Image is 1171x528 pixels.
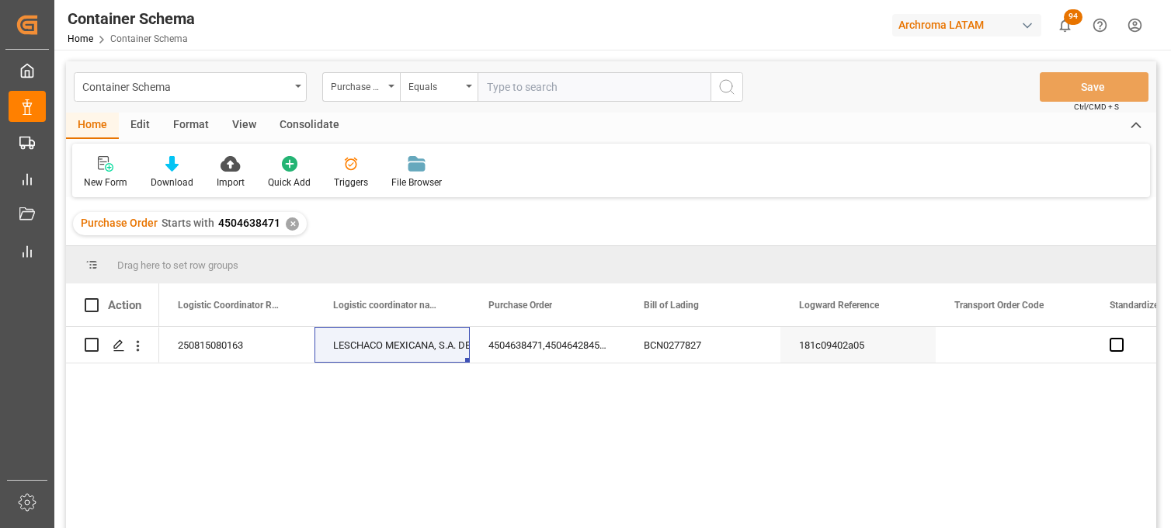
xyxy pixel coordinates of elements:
[408,76,461,94] div: Equals
[178,300,282,311] span: Logistic Coordinator Reference Number
[1040,72,1148,102] button: Save
[84,175,127,189] div: New Form
[74,72,307,102] button: open menu
[799,300,879,311] span: Logward Reference
[334,175,368,189] div: Triggers
[82,76,290,96] div: Container Schema
[1064,9,1082,25] span: 94
[892,14,1041,36] div: Archroma LATAM
[322,72,400,102] button: open menu
[217,175,245,189] div: Import
[1074,101,1119,113] span: Ctrl/CMD + S
[151,175,193,189] div: Download
[400,72,478,102] button: open menu
[1048,8,1082,43] button: show 94 new notifications
[66,113,119,139] div: Home
[470,327,625,363] div: 4504638471,4504642845,4504640915
[488,300,552,311] span: Purchase Order
[119,113,162,139] div: Edit
[66,327,159,363] div: Press SPACE to select this row.
[1110,300,1164,311] span: Standardized
[331,76,384,94] div: Purchase Order
[333,300,437,311] span: Logistic coordinator name
[268,175,311,189] div: Quick Add
[711,72,743,102] button: search button
[892,10,1048,40] button: Archroma LATAM
[117,259,238,271] span: Drag here to set row groups
[333,328,451,363] div: LESCHACO MEXICANA, S.A. DE C.V.
[162,217,214,229] span: Starts with
[644,300,699,311] span: Bill of Lading
[68,33,93,44] a: Home
[218,217,280,229] span: 4504638471
[81,217,158,229] span: Purchase Order
[268,113,351,139] div: Consolidate
[68,7,195,30] div: Container Schema
[1082,8,1117,43] button: Help Center
[391,175,442,189] div: File Browser
[221,113,268,139] div: View
[954,300,1044,311] span: Transport Order Code
[625,327,780,363] div: BCN0277827
[162,113,221,139] div: Format
[478,72,711,102] input: Type to search
[108,298,141,312] div: Action
[159,327,314,363] div: 250815080163
[780,327,936,363] div: 181c09402a05
[286,217,299,231] div: ✕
